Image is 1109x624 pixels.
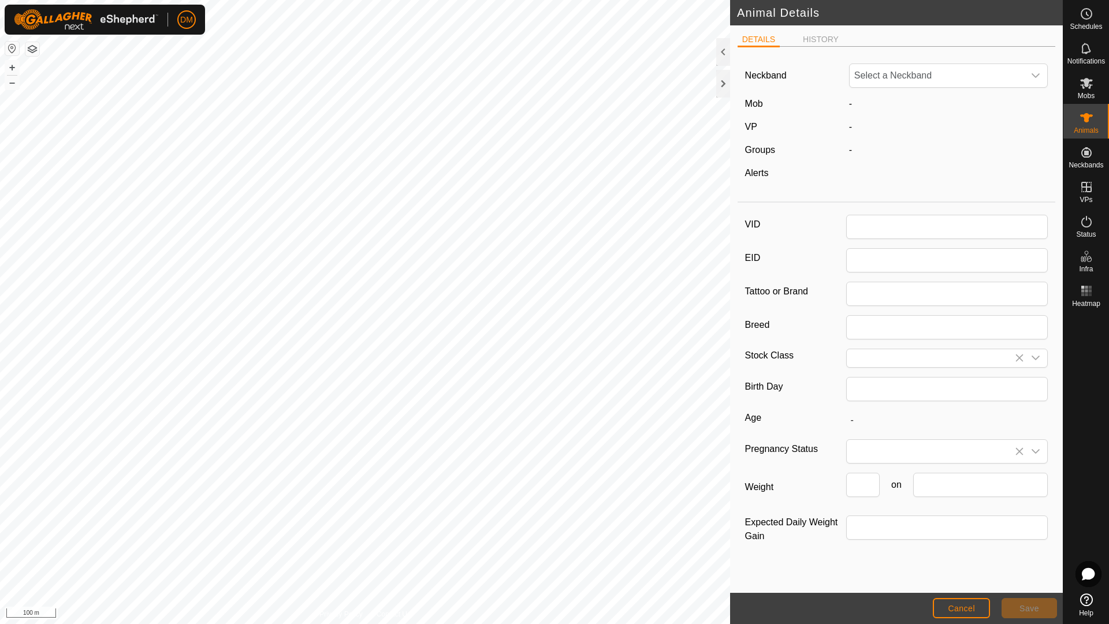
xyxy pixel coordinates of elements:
label: Stock Class [745,349,846,363]
label: Mob [745,99,763,109]
span: Notifications [1067,58,1105,65]
label: Expected Daily Weight Gain [745,515,846,543]
span: Select a Neckband [850,64,1025,87]
button: + [5,61,19,74]
label: Birth Day [745,377,846,397]
a: Help [1063,589,1109,621]
span: VPs [1080,196,1092,203]
button: Cancel [933,598,990,618]
div: dropdown trigger [1024,440,1047,463]
button: Reset Map [5,42,19,55]
button: Map Layers [25,42,39,56]
img: Gallagher Logo [14,9,158,30]
span: Infra [1079,266,1093,272]
span: DM [180,14,193,26]
label: Pregnancy Status [745,439,846,459]
div: dropdown trigger [1024,349,1047,367]
span: Save [1019,604,1039,613]
span: Help [1079,610,1093,616]
span: Neckbands [1069,162,1103,169]
span: on [880,478,913,492]
a: Contact Us [377,609,411,619]
label: Tattoo or Brand [745,282,846,301]
label: VID [745,215,846,234]
span: Animals [1074,127,1099,134]
span: Schedules [1070,23,1102,30]
span: Status [1076,231,1096,238]
label: EID [745,248,846,268]
span: Mobs [1078,92,1095,99]
span: Heatmap [1072,300,1100,307]
a: Privacy Policy [319,609,363,619]
label: Breed [745,315,846,335]
label: Weight [745,473,846,502]
label: Alerts [745,168,769,178]
button: – [5,76,19,89]
label: Age [745,410,846,425]
label: Groups [745,145,775,155]
li: HISTORY [798,33,843,46]
label: Neckband [745,69,787,83]
span: - [849,99,852,109]
h2: Animal Details [737,6,1063,20]
li: DETAILS [738,33,780,47]
app-display-virtual-paddock-transition: - [849,122,852,132]
label: VP [745,122,757,132]
div: dropdown trigger [1024,64,1047,87]
div: - [844,143,1053,157]
button: Save [1002,598,1057,618]
span: Cancel [948,604,975,613]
